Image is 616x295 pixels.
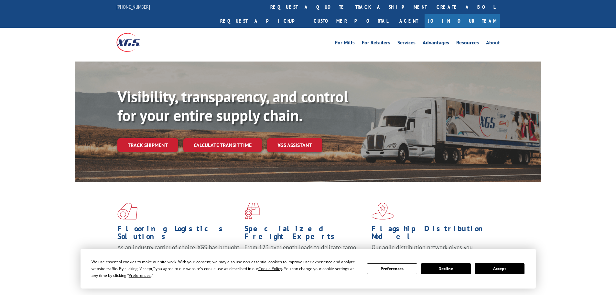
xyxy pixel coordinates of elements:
[117,138,178,152] a: Track shipment
[92,258,359,279] div: We use essential cookies to make our site work. With your consent, we may also use non-essential ...
[117,225,240,244] h1: Flooring Logistics Solutions
[117,86,348,125] b: Visibility, transparency, and control for your entire supply chain.
[215,14,309,28] a: Request a pickup
[486,40,500,47] a: About
[117,244,239,267] span: As an industry carrier of choice, XGS has brought innovation and dedication to flooring logistics...
[129,273,151,278] span: Preferences
[244,225,367,244] h1: Specialized Freight Experts
[116,4,150,10] a: [PHONE_NUMBER]
[423,40,449,47] a: Advantages
[81,249,536,289] div: Cookie Consent Prompt
[372,244,491,259] span: Our agile distribution network gives you nationwide inventory management on demand.
[367,263,417,274] button: Preferences
[362,40,390,47] a: For Retailers
[258,266,282,271] span: Cookie Policy
[372,225,494,244] h1: Flagship Distribution Model
[309,14,393,28] a: Customer Portal
[393,14,425,28] a: Agent
[183,138,262,152] a: Calculate transit time
[244,244,367,272] p: From 123 overlength loads to delicate cargo, our experienced staff knows the best way to move you...
[397,40,416,47] a: Services
[425,14,500,28] a: Join Our Team
[244,203,260,220] img: xgs-icon-focused-on-flooring-red
[335,40,355,47] a: For Mills
[267,138,322,152] a: XGS ASSISTANT
[117,203,137,220] img: xgs-icon-total-supply-chain-intelligence-red
[421,263,471,274] button: Decline
[475,263,524,274] button: Accept
[372,203,394,220] img: xgs-icon-flagship-distribution-model-red
[456,40,479,47] a: Resources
